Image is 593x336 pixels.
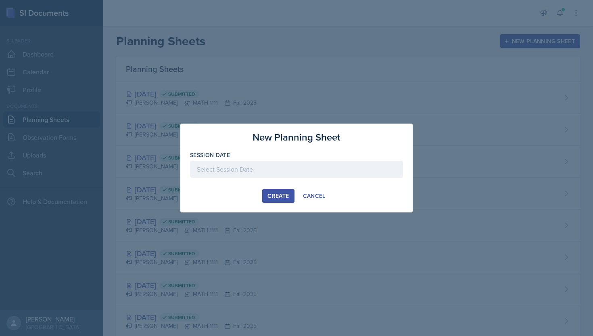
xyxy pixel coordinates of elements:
[190,151,230,159] label: Session Date
[303,193,326,199] div: Cancel
[262,189,294,203] button: Create
[253,130,340,145] h3: New Planning Sheet
[298,189,331,203] button: Cancel
[267,193,289,199] div: Create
